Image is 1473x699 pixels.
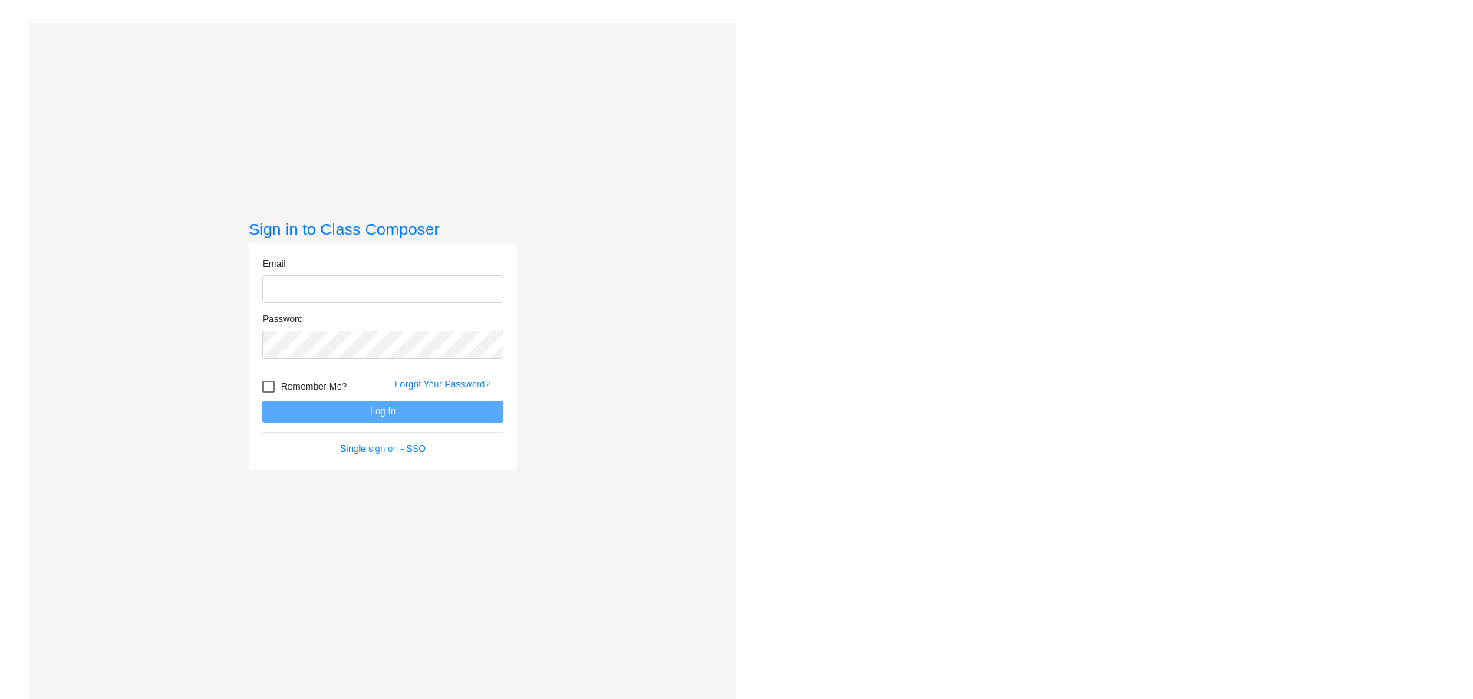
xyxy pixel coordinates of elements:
button: Log In [262,401,503,423]
span: Remember Me? [281,378,347,396]
label: Password [262,312,303,326]
a: Forgot Your Password? [394,379,490,390]
a: Single sign on - SSO [341,443,426,454]
label: Email [262,257,285,271]
h3: Sign in to Class Composer [249,219,517,239]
